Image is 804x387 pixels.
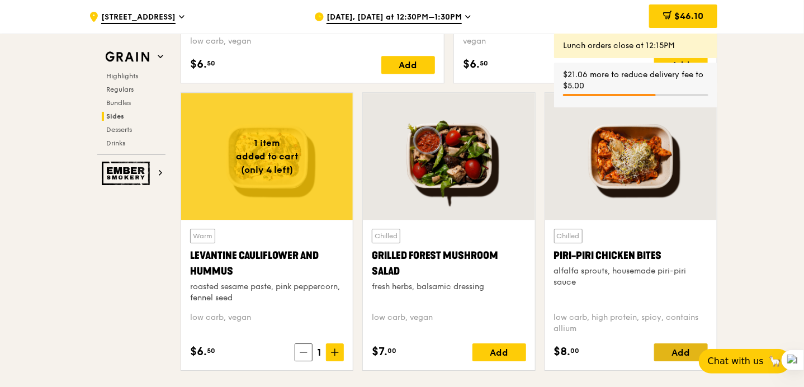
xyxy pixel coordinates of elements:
[313,344,326,360] span: 1
[554,312,708,334] div: low carb, high protein, spicy, contains allium
[190,312,344,334] div: low carb, vegan
[381,56,435,74] div: Add
[101,12,176,24] span: [STREET_ADDRESS]
[554,266,708,288] div: alfalfa sprouts, housemade piri-piri sauce
[463,36,708,47] div: vegan
[563,69,708,92] div: $21.06 more to reduce delivery fee to $5.00
[372,343,387,360] span: $7.
[554,229,583,243] div: Chilled
[708,355,764,368] span: Chat with us
[106,112,124,120] span: Sides
[190,248,344,279] div: Levantine Cauliflower and Hummus
[699,349,791,374] button: Chat with us🦙
[190,56,207,73] span: $6.
[372,312,526,334] div: low carb, vegan
[190,281,344,304] div: roasted sesame paste, pink peppercorn, fennel seed
[372,229,400,243] div: Chilled
[102,162,153,185] img: Ember Smokery web logo
[106,126,132,134] span: Desserts
[207,346,215,355] span: 50
[327,12,462,24] span: [DATE], [DATE] at 12:30PM–1:30PM
[463,56,480,73] span: $6.
[554,343,571,360] span: $8.
[563,40,708,51] div: Lunch orders close at 12:15PM
[554,248,708,263] div: Piri-piri Chicken Bites
[190,343,207,360] span: $6.
[372,281,526,292] div: fresh herbs, balsamic dressing
[190,36,435,47] div: low carb, vegan
[106,139,125,147] span: Drinks
[106,86,134,93] span: Regulars
[102,47,153,67] img: Grain web logo
[190,229,215,243] div: Warm
[571,346,580,355] span: 00
[654,343,708,361] div: Add
[207,59,215,68] span: 50
[387,346,396,355] span: 00
[480,59,488,68] span: 50
[472,343,526,361] div: Add
[372,248,526,279] div: Grilled Forest Mushroom Salad
[106,72,138,80] span: Highlights
[768,355,782,368] span: 🦙
[106,99,131,107] span: Bundles
[674,11,703,21] span: $46.10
